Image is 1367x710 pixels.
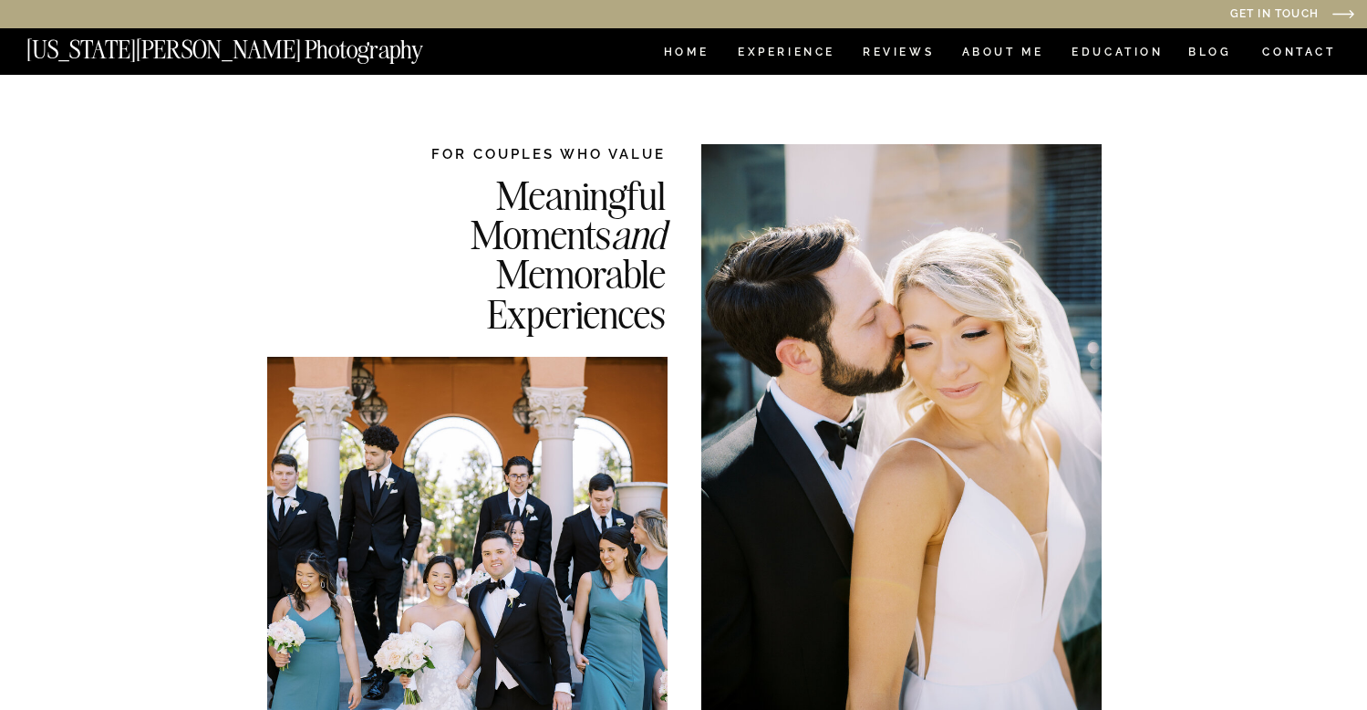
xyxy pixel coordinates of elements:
[660,47,712,62] a: HOME
[26,37,484,53] a: [US_STATE][PERSON_NAME] Photography
[1261,42,1337,62] a: CONTACT
[1044,8,1319,22] a: Get in Touch
[378,144,666,163] h2: FOR COUPLES WHO VALUE
[378,175,666,331] h2: Meaningful Moments Memorable Experiences
[1188,47,1232,62] a: BLOG
[863,47,931,62] a: REVIEWS
[738,47,834,62] a: Experience
[611,209,666,259] i: and
[961,47,1044,62] a: ABOUT ME
[1070,47,1165,62] a: EDUCATION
